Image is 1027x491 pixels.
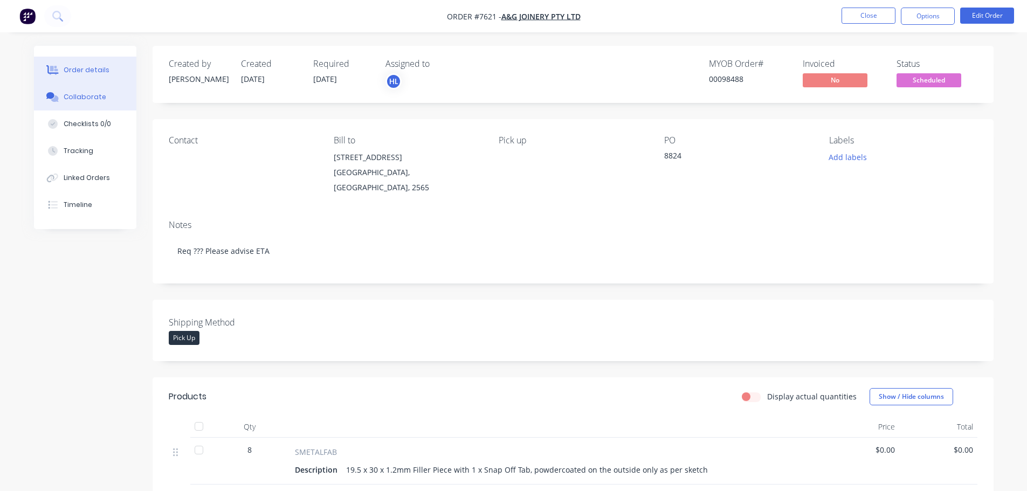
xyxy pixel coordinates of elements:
div: Required [313,59,373,69]
button: Checklists 0/0 [34,110,136,137]
div: [STREET_ADDRESS][GEOGRAPHIC_DATA], [GEOGRAPHIC_DATA], 2565 [334,150,481,195]
div: [GEOGRAPHIC_DATA], [GEOGRAPHIC_DATA], 2565 [334,165,481,195]
div: MYOB Order # [709,59,790,69]
div: Created by [169,59,228,69]
div: Timeline [64,200,92,210]
span: $0.00 [904,444,973,455]
div: [PERSON_NAME] [169,73,228,85]
button: Collaborate [34,84,136,110]
button: Close [842,8,895,24]
label: Shipping Method [169,316,304,329]
span: Scheduled [897,73,961,87]
img: Factory [19,8,36,24]
button: Tracking [34,137,136,164]
div: Total [899,416,977,438]
button: Options [901,8,955,25]
div: Status [897,59,977,69]
div: 8824 [664,150,799,165]
div: Notes [169,220,977,230]
div: Tracking [64,146,93,156]
div: [STREET_ADDRESS] [334,150,481,165]
button: Edit Order [960,8,1014,24]
div: Collaborate [64,92,106,102]
div: Contact [169,135,316,146]
div: Price [821,416,899,438]
div: Bill to [334,135,481,146]
span: $0.00 [825,444,895,455]
button: Show / Hide columns [870,388,953,405]
a: A&G Joinery Pty Ltd [501,11,581,22]
button: Linked Orders [34,164,136,191]
div: PO [664,135,812,146]
div: Pick Up [169,331,199,345]
button: Timeline [34,191,136,218]
span: SMETALFAB [295,446,337,458]
span: 8 [247,444,252,455]
button: Add labels [823,150,873,164]
label: Display actual quantities [767,391,857,402]
div: Assigned to [385,59,493,69]
span: No [803,73,867,87]
span: Order #7621 - [447,11,501,22]
div: Linked Orders [64,173,110,183]
div: Pick up [499,135,646,146]
button: Scheduled [897,73,961,89]
div: Created [241,59,300,69]
div: Labels [829,135,977,146]
div: Invoiced [803,59,884,69]
span: [DATE] [241,74,265,84]
button: HL [385,73,402,89]
span: [DATE] [313,74,337,84]
div: Description [295,462,342,478]
div: Qty [217,416,282,438]
div: Products [169,390,206,403]
button: Order details [34,57,136,84]
div: Req ??? Please advise ETA [169,234,977,267]
div: Checklists 0/0 [64,119,111,129]
div: 19.5 x 30 x 1.2mm Filler Piece with 1 x Snap Off Tab, powdercoated on the outside only as per sketch [342,462,712,478]
div: Order details [64,65,109,75]
div: 00098488 [709,73,790,85]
